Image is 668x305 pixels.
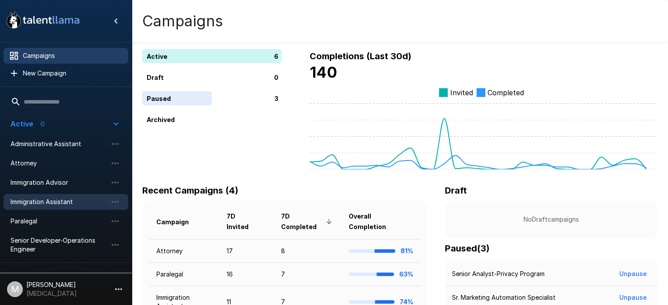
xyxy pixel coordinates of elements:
[274,52,278,61] p: 6
[274,73,278,82] p: 0
[274,263,341,286] td: 7
[274,239,341,262] td: 8
[227,211,267,232] span: 7D Invited
[149,239,220,262] td: Attorney
[220,239,274,262] td: 17
[220,263,274,286] td: 16
[445,185,467,196] b: Draft
[310,63,337,81] b: 140
[274,94,278,103] p: 3
[399,270,413,278] b: 63%
[281,211,334,232] span: 7D Completed
[142,12,223,30] h4: Campaigns
[142,185,238,196] b: Recent Campaigns (4)
[149,263,220,286] td: Paralegal
[310,51,412,61] b: Completions (Last 30d)
[349,211,413,232] span: Overall Completion
[452,269,545,278] p: Senior Analyst-Privacy Program
[616,266,650,282] button: Unpause
[401,247,413,255] b: 81%
[445,243,490,254] b: Paused ( 3 )
[156,217,200,227] span: Campaign
[459,215,643,224] p: No Draft campaigns
[452,293,556,302] p: Sr. Marketing Automation Specialist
